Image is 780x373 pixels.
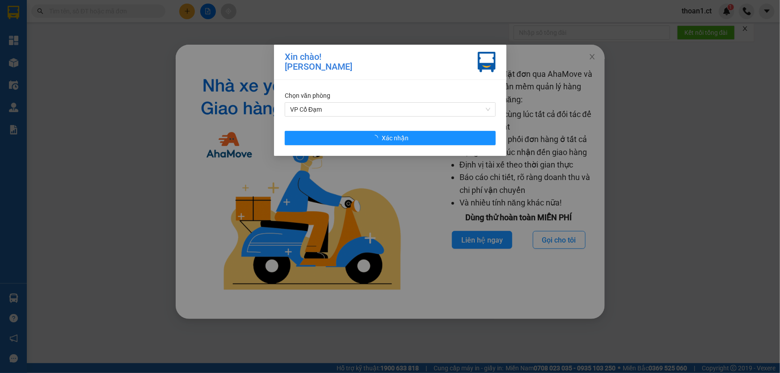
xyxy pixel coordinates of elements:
button: Xác nhận [285,131,496,145]
div: Xin chào! [PERSON_NAME] [285,52,352,72]
span: Xác nhận [382,133,409,143]
img: vxr-icon [478,52,496,72]
span: VP Cổ Đạm [290,103,490,116]
div: Chọn văn phòng [285,91,496,101]
span: loading [372,135,382,141]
